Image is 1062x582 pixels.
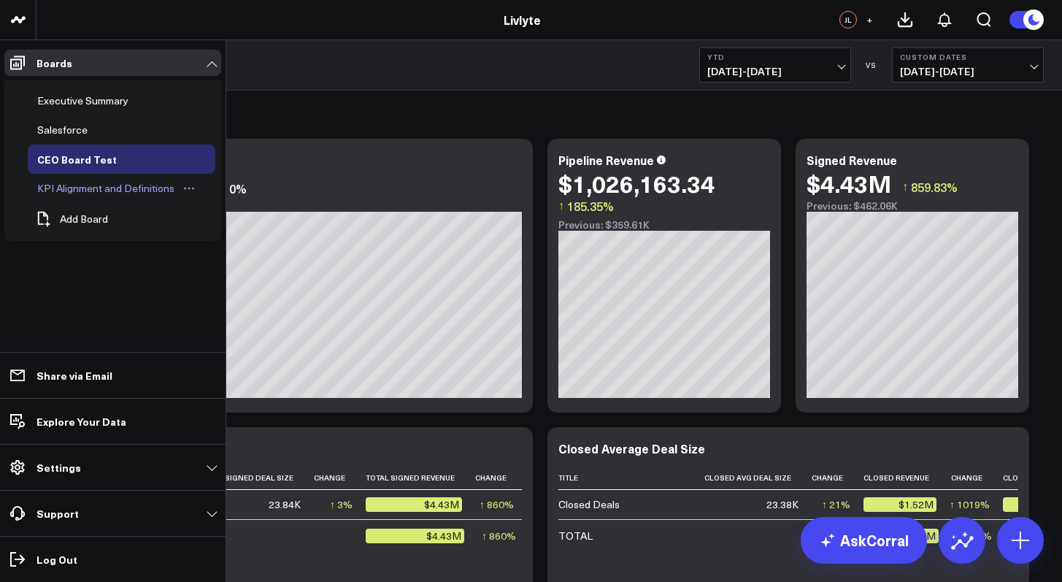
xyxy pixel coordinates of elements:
div: Salesforce [34,121,91,139]
a: Log Out [4,546,221,573]
span: Add Board [60,213,108,225]
p: Support [36,508,79,519]
th: Closed Avg Deal Size [704,466,812,490]
th: Change [950,466,1003,490]
div: $1.52M [863,497,936,512]
div: VS [858,61,885,69]
div: Previous: $359.61K [558,219,770,231]
span: 185.35% [567,198,614,214]
th: Total Signed Revenue [366,466,475,490]
div: 0% [229,180,247,196]
button: Custom Dates[DATE]-[DATE] [892,47,1044,83]
button: Add Board [28,203,115,235]
div: TOTAL [558,529,593,543]
th: Change [475,466,527,490]
div: Executive Summary [34,92,132,110]
div: KPI Alignment and Definitions [34,180,178,197]
span: [DATE] - [DATE] [707,66,843,77]
div: Signed Revenue [807,152,897,168]
a: Livlyte [504,12,541,28]
div: CEO Board Test [34,150,120,168]
div: $4.43M [807,170,891,196]
div: $4.43M [366,529,464,543]
span: 859.83% [911,179,958,195]
div: JL [839,11,857,28]
p: Log Out [36,554,77,565]
th: Change [314,466,366,490]
div: Closed Deals [558,497,620,512]
button: Open board menu [178,183,200,194]
span: ↑ [558,196,564,215]
span: [DATE] - [DATE] [900,66,1036,77]
p: Share via Email [36,370,112,381]
div: ↑ 860% [480,497,514,512]
div: Previous: $1.56M [62,200,522,212]
div: ↑ 21% [822,497,850,512]
div: Previous: $462.06K [807,200,1018,212]
div: Pipeline Revenue [558,152,654,168]
span: + [866,15,873,25]
div: $1,026,163.34 [558,170,715,196]
b: YTD [707,53,843,61]
a: AskCorral [801,517,927,564]
a: SalesforceOpen board menu [28,115,119,145]
div: Closed Average Deal Size [558,440,705,456]
p: Settings [36,462,81,473]
button: + [861,11,878,28]
div: ↑ 860% [482,529,516,543]
a: Executive SummaryOpen board menu [28,86,160,115]
th: Title [558,466,704,490]
p: Explore Your Data [36,416,126,427]
div: 23.38K [766,497,799,512]
div: ↑ 1019% [950,497,990,512]
span: ↑ [902,177,908,196]
button: YTD[DATE]-[DATE] [699,47,851,83]
th: Avg Signed Deal Size [208,466,314,490]
a: KPI Alignment and DefinitionsOpen board menu [28,174,206,203]
th: Closed Revenue [863,466,950,490]
b: Custom Dates [900,53,1036,61]
div: 23.84K [269,497,301,512]
th: Change [812,466,863,490]
a: CEO Board TestOpen board menu [28,145,148,174]
div: ↑ 3% [330,497,353,512]
p: Boards [36,57,72,69]
div: $4.43M [366,497,462,512]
